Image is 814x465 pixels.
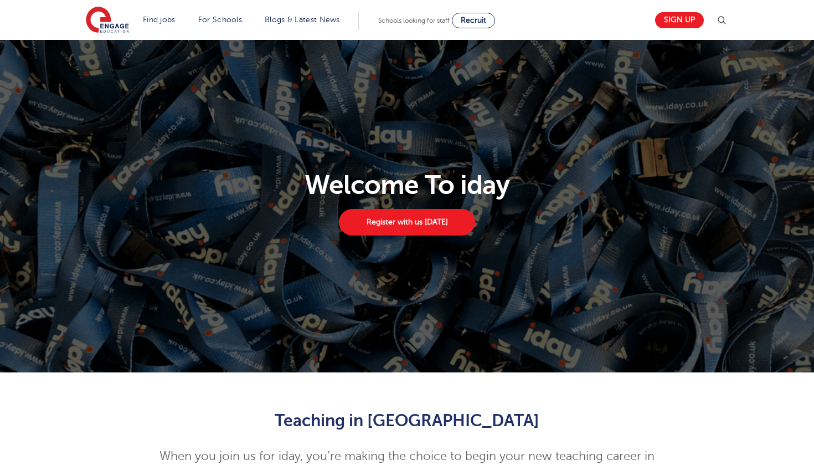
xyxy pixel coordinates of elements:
a: Blogs & Latest News [265,16,340,24]
span: Recruit [461,16,486,24]
span: Schools looking for staff [378,17,450,24]
a: For Schools [198,16,242,24]
a: Recruit [452,13,495,28]
a: Find jobs [143,16,176,24]
a: Sign up [655,12,704,28]
img: Engage Education [86,7,129,34]
h2: Teaching in [GEOGRAPHIC_DATA] [136,411,679,430]
h1: Welcome To iday [80,172,735,198]
a: Register with us [DATE] [339,209,475,236]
